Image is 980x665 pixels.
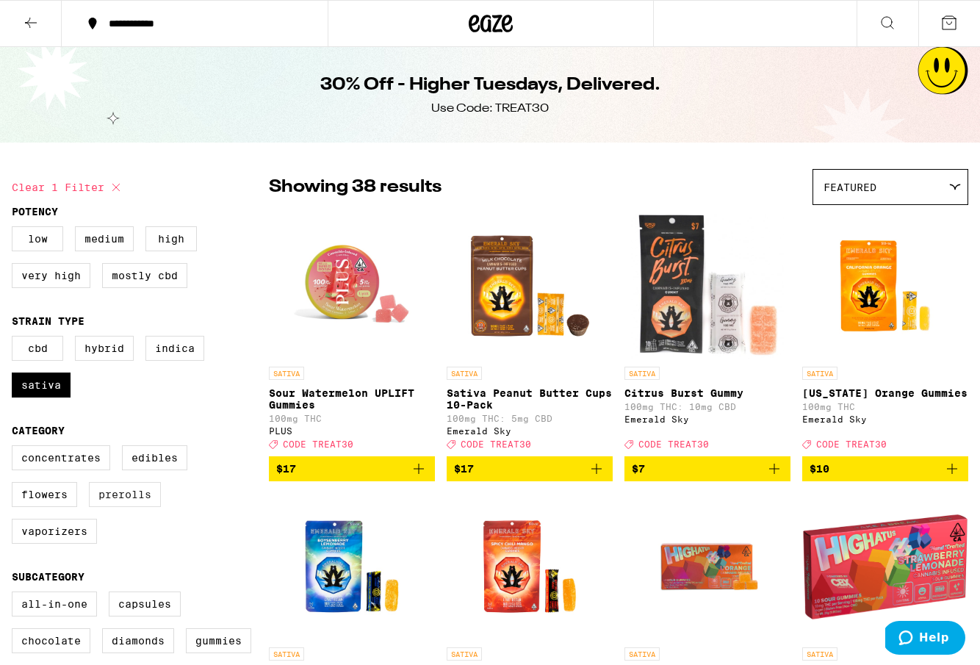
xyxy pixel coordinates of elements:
legend: Potency [12,206,58,218]
span: CODE TREAT30 [283,439,353,449]
legend: Subcategory [12,571,84,583]
p: SATIVA [447,367,482,380]
label: Low [12,226,63,251]
a: Open page for Sour Watermelon UPLIFT Gummies from PLUS [269,212,435,456]
label: Diamonds [102,628,174,653]
button: Add to bag [269,456,435,481]
p: SATIVA [624,647,660,661]
span: $7 [632,463,645,475]
img: Emerald Sky - Citrus Burst Gummy [631,212,784,359]
p: Showing 38 results [269,175,442,200]
img: Emerald Sky - California Orange Gummies [812,212,959,359]
label: Vaporizers [12,519,97,544]
button: Add to bag [624,456,790,481]
label: Prerolls [89,482,161,507]
label: All-In-One [12,592,97,617]
button: Clear 1 filter [12,169,125,206]
img: Highatus Powered by Cannabiotix - L'Orange Sour Gummies [634,493,781,640]
label: Edibles [122,445,187,470]
label: Flowers [12,482,77,507]
label: Mostly CBD [102,263,187,288]
p: SATIVA [624,367,660,380]
label: CBD [12,336,63,361]
label: Concentrates [12,445,110,470]
span: $10 [810,463,829,475]
legend: Strain Type [12,315,84,327]
span: Featured [824,181,876,193]
p: SATIVA [269,647,304,661]
span: CODE TREAT30 [638,439,709,449]
p: 100mg THC: 5mg CBD [447,414,613,423]
label: Sativa [12,373,71,398]
p: 100mg THC: 10mg CBD [624,402,790,411]
legend: Category [12,425,65,436]
div: PLUS [269,426,435,436]
p: 100mg THC [802,402,968,411]
label: Chocolate [12,628,90,653]
span: CODE TREAT30 [816,439,887,449]
img: Emerald Sky - Sativa Peanut Butter Cups 10-Pack [456,212,603,359]
a: Open page for Sativa Peanut Butter Cups 10-Pack from Emerald Sky [447,212,613,456]
div: Use Code: TREAT30 [431,101,549,117]
p: [US_STATE] Orange Gummies [802,387,968,399]
button: Add to bag [802,456,968,481]
img: PLUS - Sour Watermelon UPLIFT Gummies [278,212,425,359]
span: $17 [276,463,296,475]
label: Hybrid [75,336,134,361]
div: Emerald Sky [624,414,790,424]
div: Emerald Sky [802,414,968,424]
label: Capsules [109,592,181,617]
p: 100mg THC [269,414,435,423]
label: Indica [145,336,204,361]
img: Emerald Sky - Boysenberry Lemonade Live Resin Gummies [278,493,425,640]
button: Add to bag [447,456,613,481]
label: High [145,226,197,251]
img: Highatus Powered by Cannabiotix - Strawberry Lemonade Sour Gummies [802,493,968,640]
label: Gummies [186,628,251,653]
a: Open page for California Orange Gummies from Emerald Sky [802,212,968,456]
label: Very High [12,263,90,288]
h1: 30% Off - Higher Tuesdays, Delivered. [320,73,660,98]
img: Emerald Sky - Spicy Chili Mango Live Resin Gummies [456,493,603,640]
span: $17 [454,463,474,475]
label: Medium [75,226,134,251]
span: CODE TREAT30 [461,439,531,449]
p: Citrus Burst Gummy [624,387,790,399]
iframe: Opens a widget where you can find more information [885,621,965,658]
p: SATIVA [269,367,304,380]
a: Open page for Citrus Burst Gummy from Emerald Sky [624,212,790,456]
p: SATIVA [447,647,482,661]
div: Emerald Sky [447,426,613,436]
p: Sour Watermelon UPLIFT Gummies [269,387,435,411]
p: SATIVA [802,647,837,661]
p: SATIVA [802,367,837,380]
p: Sativa Peanut Butter Cups 10-Pack [447,387,613,411]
